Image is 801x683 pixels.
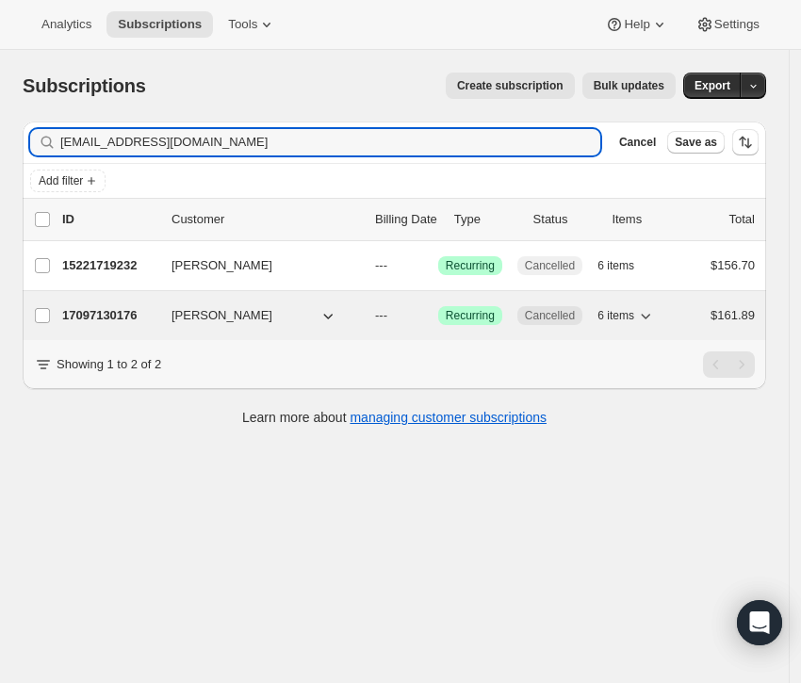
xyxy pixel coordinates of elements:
span: Cancelled [525,258,575,273]
span: $156.70 [711,258,755,272]
nav: Pagination [703,351,755,378]
span: Cancelled [525,308,575,323]
p: Status [533,210,597,229]
button: Cancel [612,131,663,154]
span: Bulk updates [594,78,664,93]
button: Add filter [30,170,106,192]
button: [PERSON_NAME] [160,301,349,331]
span: 6 items [597,308,634,323]
button: 6 items [597,252,655,279]
span: Analytics [41,17,91,32]
span: Save as [675,135,717,150]
span: Tools [228,17,257,32]
input: Filter subscribers [60,129,600,155]
p: Showing 1 to 2 of 2 [57,355,161,374]
button: Tools [217,11,287,38]
span: Create subscription [457,78,564,93]
span: Subscriptions [23,75,146,96]
span: Help [624,17,649,32]
p: Total [729,210,755,229]
button: Help [594,11,679,38]
p: Learn more about [242,408,547,427]
button: Sort the results [732,129,759,155]
div: IDCustomerBilling DateTypeStatusItemsTotal [62,210,755,229]
span: $161.89 [711,308,755,322]
button: Create subscription [446,73,575,99]
span: --- [375,308,387,322]
span: 6 items [597,258,634,273]
div: 15221719232[PERSON_NAME]---SuccessRecurringCancelled6 items$156.70 [62,252,755,279]
button: Analytics [30,11,103,38]
span: Add filter [39,173,83,188]
button: Export [683,73,742,99]
button: Subscriptions [106,11,213,38]
div: Items [612,210,676,229]
a: managing customer subscriptions [350,410,547,425]
button: 6 items [597,302,655,329]
p: ID [62,210,156,229]
span: Cancel [619,135,656,150]
div: Open Intercom Messenger [737,600,782,645]
p: 15221719232 [62,256,156,275]
span: [PERSON_NAME] [172,256,272,275]
div: 17097130176[PERSON_NAME]---SuccessRecurringCancelled6 items$161.89 [62,302,755,329]
button: Bulk updates [582,73,676,99]
div: Type [454,210,518,229]
button: [PERSON_NAME] [160,251,349,281]
span: Subscriptions [118,17,202,32]
span: Export [695,78,730,93]
p: Customer [172,210,360,229]
span: Settings [714,17,760,32]
span: [PERSON_NAME] [172,306,272,325]
button: Save as [667,131,725,154]
p: Billing Date [375,210,439,229]
button: Settings [684,11,771,38]
span: Recurring [446,308,495,323]
p: 17097130176 [62,306,156,325]
span: Recurring [446,258,495,273]
span: --- [375,258,387,272]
